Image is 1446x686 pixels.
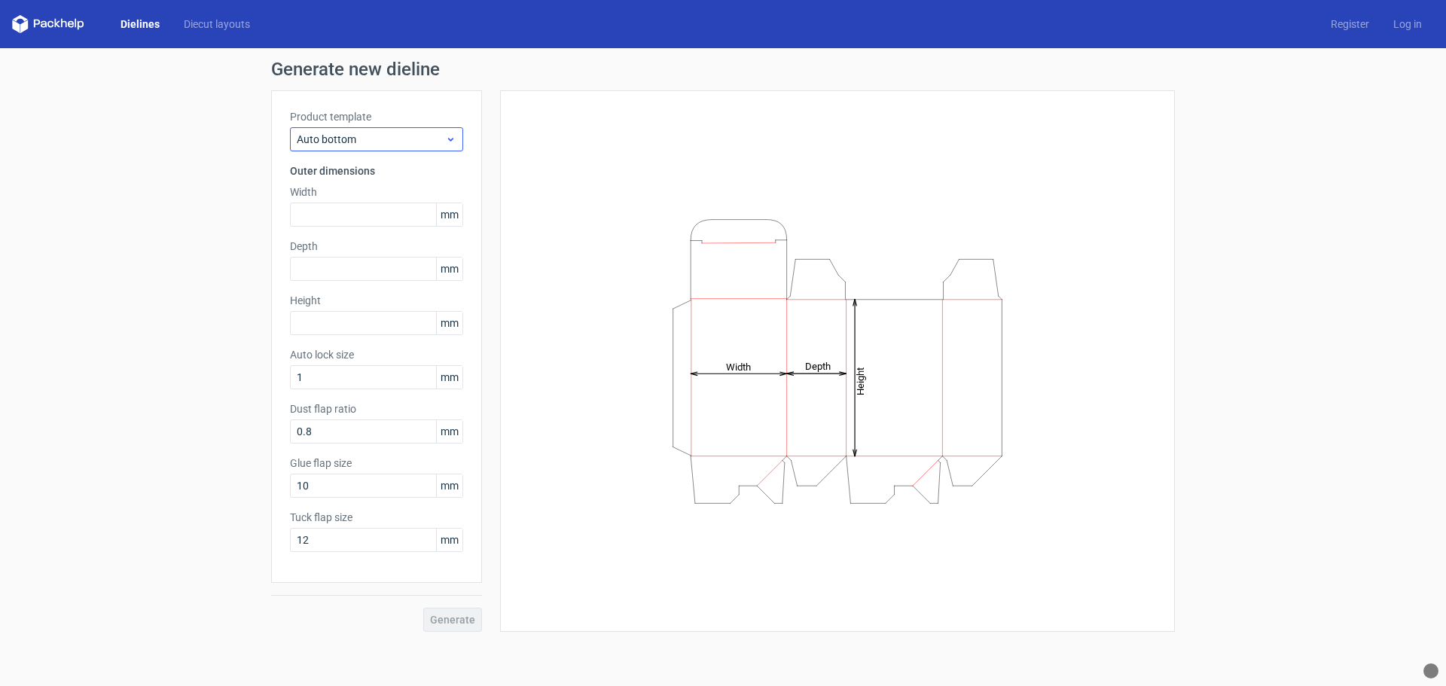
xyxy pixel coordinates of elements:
[1381,17,1434,32] a: Log in
[1319,17,1381,32] a: Register
[436,258,462,280] span: mm
[436,420,462,443] span: mm
[271,60,1175,78] h1: Generate new dieline
[436,312,462,334] span: mm
[290,184,463,200] label: Width
[805,361,831,372] tspan: Depth
[108,17,172,32] a: Dielines
[290,401,463,416] label: Dust flap ratio
[290,239,463,254] label: Depth
[726,361,751,372] tspan: Width
[290,347,463,362] label: Auto lock size
[290,510,463,525] label: Tuck flap size
[172,17,262,32] a: Diecut layouts
[855,367,866,395] tspan: Height
[290,293,463,308] label: Height
[297,132,445,147] span: Auto bottom
[436,366,462,389] span: mm
[290,456,463,471] label: Glue flap size
[1423,663,1438,678] div: What Font?
[436,474,462,497] span: mm
[436,203,462,226] span: mm
[290,163,463,178] h3: Outer dimensions
[290,109,463,124] label: Product template
[436,529,462,551] span: mm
